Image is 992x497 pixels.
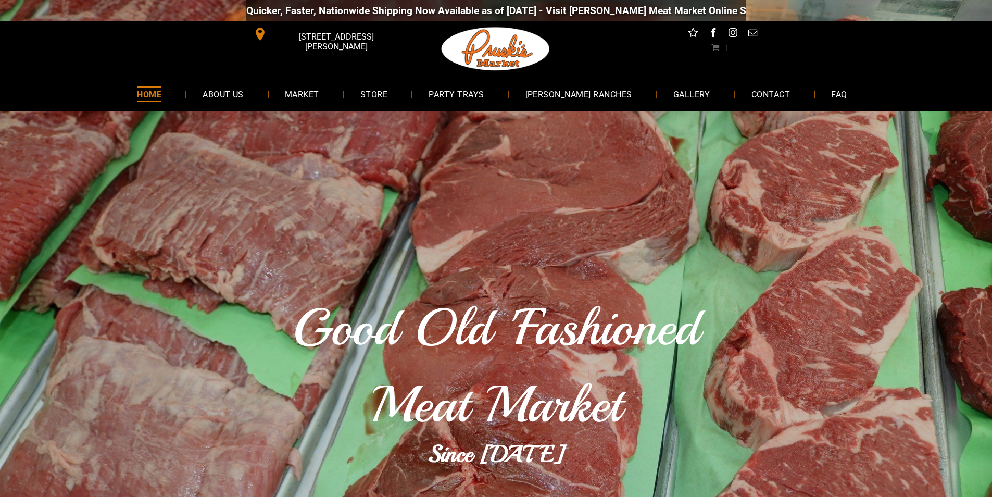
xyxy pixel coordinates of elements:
a: [STREET_ADDRESS][PERSON_NAME] [246,26,406,42]
a: ABOUT US [187,80,259,108]
span: [STREET_ADDRESS][PERSON_NAME] [269,27,403,57]
span: 1 [724,43,728,52]
a: facebook [706,26,720,42]
a: instagram [726,26,739,42]
a: email [746,26,759,42]
a: MARKET [269,80,335,108]
a: CONTACT [736,80,806,108]
a: [PERSON_NAME] RANCHES [510,80,648,108]
a: PARTY TRAYS [413,80,499,108]
a: HOME [121,80,177,108]
span: Good Old 'Fashioned Meat Market [293,295,699,437]
a: FAQ [815,80,862,108]
b: Since [DATE] [428,439,564,469]
img: Pruski-s+Market+HQ+Logo2-259w.png [440,21,552,77]
a: STORE [345,80,403,108]
a: GALLERY [658,80,726,108]
a: Social network [686,26,700,42]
